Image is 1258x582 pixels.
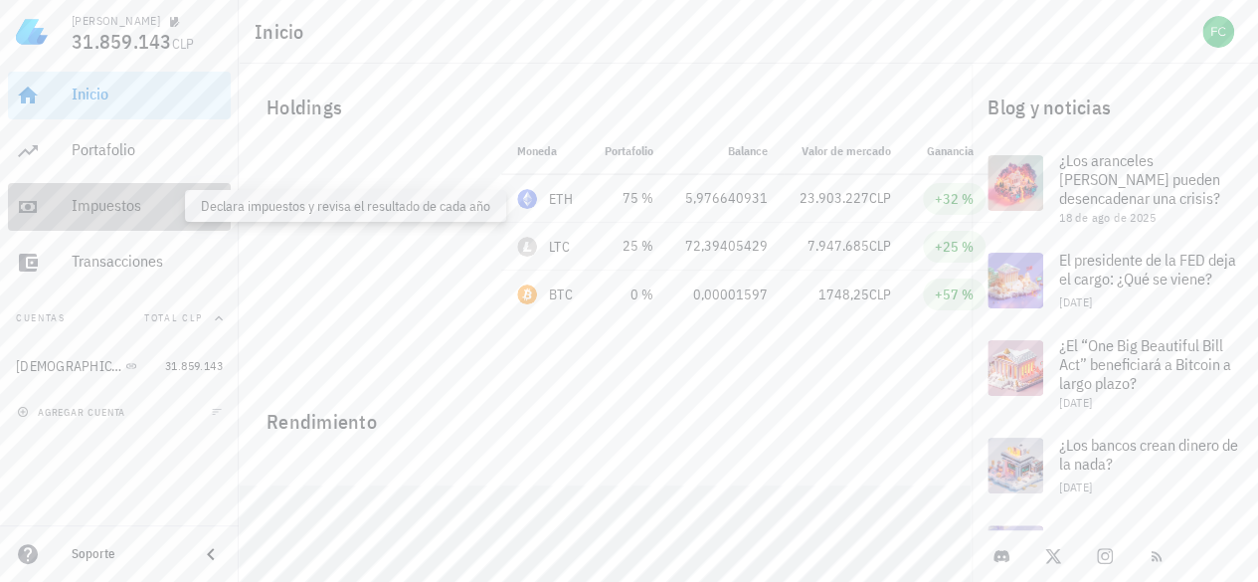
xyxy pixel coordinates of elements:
[251,76,960,139] div: Holdings
[1059,150,1220,208] span: ¿Los aranceles [PERSON_NAME] pueden desencadenar una crisis?
[1202,16,1234,48] div: avatar
[972,76,1258,139] div: Blog y noticias
[251,390,960,438] div: Rendimiento
[8,239,231,287] a: Transacciones
[800,189,869,207] span: 23.903.227
[72,13,160,29] div: [PERSON_NAME]
[685,188,768,209] div: 5,976640931
[1059,250,1236,289] span: El presidente de la FED deja el cargo: ¿Qué se viene?
[165,358,223,373] span: 31.859.143
[818,286,869,303] span: 1748,25
[935,237,974,257] div: +25 %
[549,285,573,304] div: BTC
[8,127,231,175] a: Portafolio
[605,285,653,305] div: 0 %
[605,236,653,257] div: 25 %
[8,183,231,231] a: Impuestos
[16,16,48,48] img: LedgiFi
[8,72,231,119] a: Inicio
[1059,435,1238,474] span: ¿Los bancos crean dinero de la nada?
[605,188,653,209] div: 75 %
[1059,395,1092,410] span: [DATE]
[869,286,891,303] span: CLP
[669,127,784,175] th: Balance
[549,237,570,257] div: LTC
[8,294,231,342] button: CuentasTotal CLP
[784,127,907,175] th: Valor de mercado
[12,402,134,422] button: agregar cuenta
[72,252,223,271] div: Transacciones
[72,28,172,55] span: 31.859.143
[255,16,312,48] h1: Inicio
[972,324,1258,422] a: ¿El “One Big Beautiful Bill Act” beneficiará a Bitcoin a largo plazo? [DATE]
[869,237,891,255] span: CLP
[972,139,1258,237] a: ¿Los aranceles [PERSON_NAME] pueden desencadenar una crisis? 18 de ago de 2025
[16,358,121,375] div: [DEMOGRAPHIC_DATA] com
[501,127,589,175] th: Moneda
[972,422,1258,509] a: ¿Los bancos crean dinero de la nada? [DATE]
[517,237,537,257] div: LTC-icon
[549,189,573,209] div: ETH
[8,342,231,390] a: [DEMOGRAPHIC_DATA] com 31.859.143
[1059,210,1156,225] span: 18 de ago de 2025
[517,285,537,304] div: BTC-icon
[172,35,195,53] span: CLP
[72,85,223,103] div: Inicio
[935,189,974,209] div: +32 %
[1059,294,1092,309] span: [DATE]
[808,237,869,255] span: 7.947.685
[935,285,974,304] div: +57 %
[927,143,986,158] span: Ganancia
[1059,480,1092,494] span: [DATE]
[21,406,125,419] span: agregar cuenta
[72,196,223,215] div: Impuestos
[869,189,891,207] span: CLP
[144,311,203,324] span: Total CLP
[1059,335,1231,393] span: ¿El “One Big Beautiful Bill Act” beneficiará a Bitcoin a largo plazo?
[685,236,768,257] div: 72,39405429
[72,546,183,562] div: Soporte
[72,140,223,159] div: Portafolio
[589,127,669,175] th: Portafolio
[685,285,768,305] div: 0,00001597
[972,237,1258,324] a: El presidente de la FED deja el cargo: ¿Qué se viene? [DATE]
[517,189,537,209] div: ETH-icon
